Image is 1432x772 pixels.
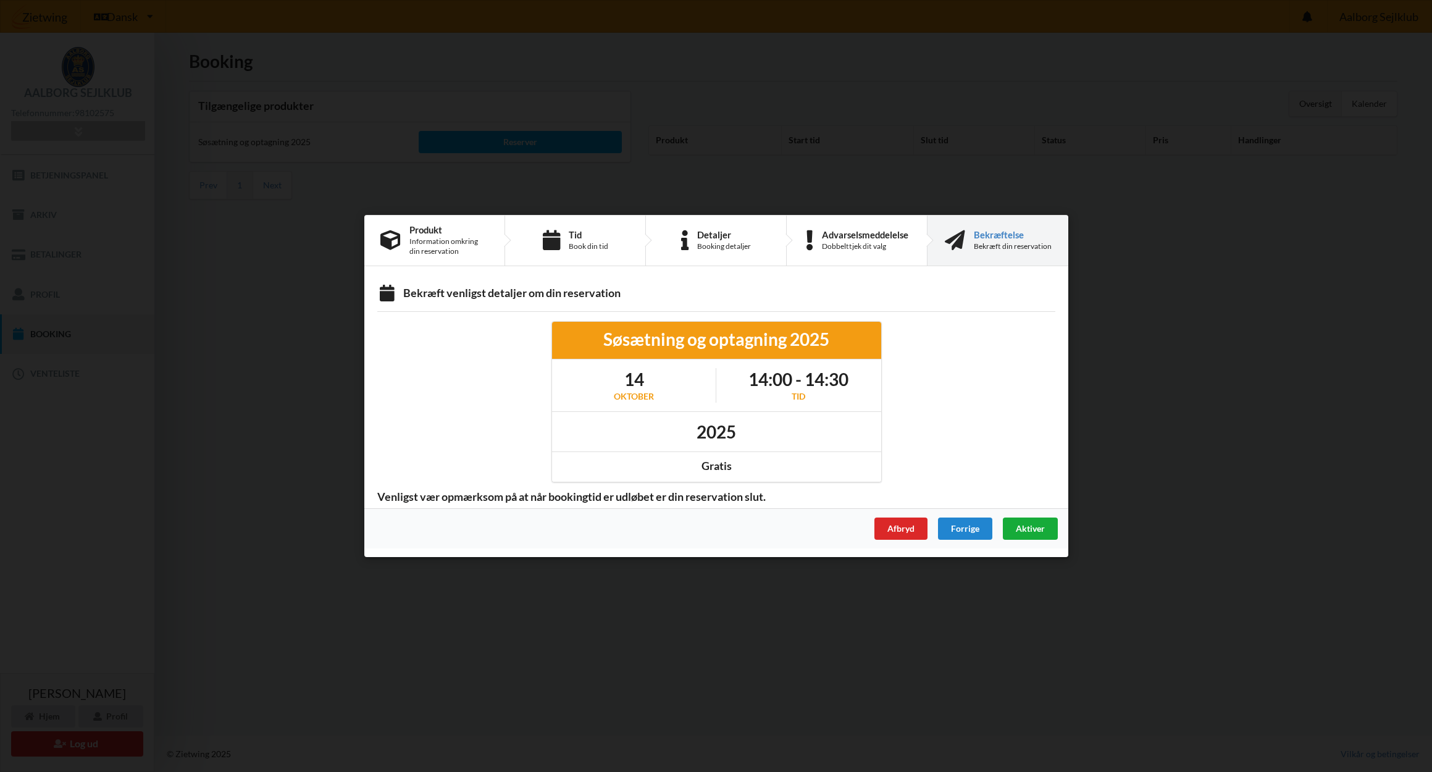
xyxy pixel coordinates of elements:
h1: 14:00 - 14:30 [748,368,848,390]
div: Book din tid [568,241,608,251]
div: Advarselsmeddelelse [821,230,908,240]
div: Booking detaljer [697,241,751,251]
div: oktober [614,390,654,403]
div: Produkt [409,225,488,235]
span: Venligst vær opmærksom på at når bookingtid er udløbet er din reservation slut. [369,490,774,504]
div: Bekræftelse [973,230,1051,240]
span: Aktiver [1015,523,1044,534]
div: Tid [568,230,608,240]
div: Information omkring din reservation [409,237,488,256]
h1: 2025 [697,421,736,443]
div: Forrige [937,518,992,540]
div: Gratis [560,459,872,473]
div: Tid [748,390,848,403]
div: Bekræft venligst detaljer om din reservation [377,286,1055,303]
h1: 14 [614,368,654,390]
div: Bekræft din reservation [973,241,1051,251]
div: Dobbelttjek dit valg [821,241,908,251]
div: Søsætning og optagning 2025 [560,328,872,350]
div: Detaljer [697,230,751,240]
div: Afbryd [874,518,927,540]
